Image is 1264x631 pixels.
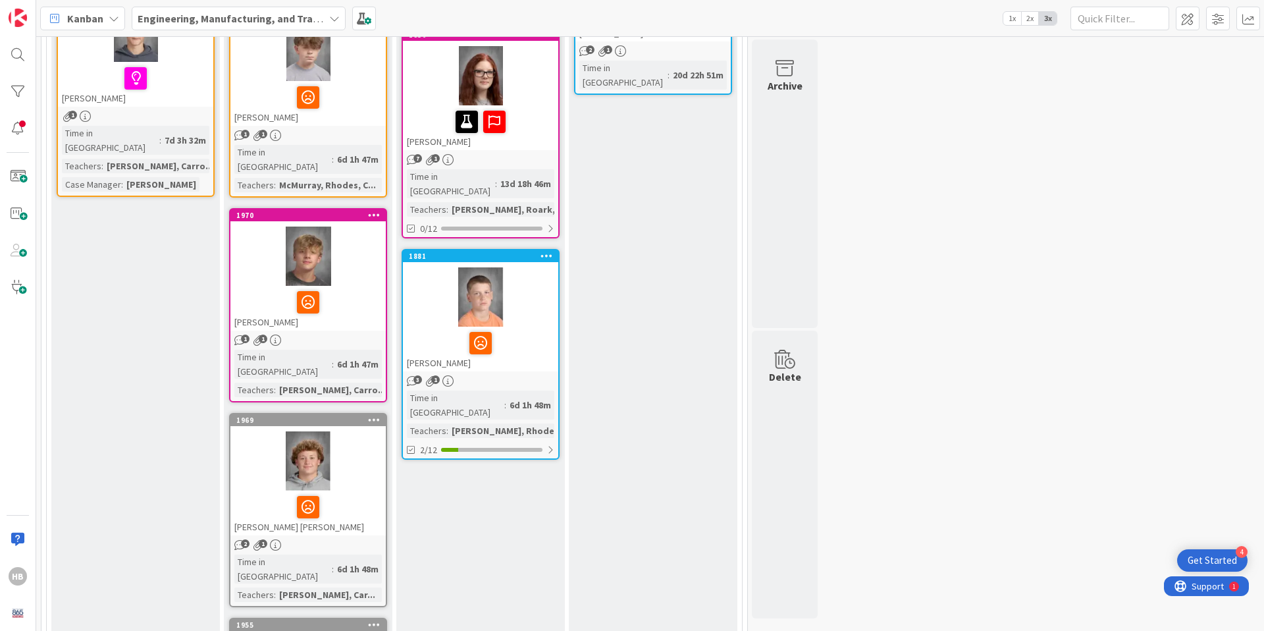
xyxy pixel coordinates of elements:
[407,391,504,420] div: Time in [GEOGRAPHIC_DATA]
[62,159,101,173] div: Teachers
[446,424,448,438] span: :
[407,424,446,438] div: Teachers
[58,62,213,107] div: [PERSON_NAME]
[402,28,560,238] a: 1830[PERSON_NAME]Time in [GEOGRAPHIC_DATA]:13d 18h 46mTeachers:[PERSON_NAME], Roark, Watso...0/12
[159,133,161,148] span: :
[230,619,386,631] div: 1955
[448,202,596,217] div: [PERSON_NAME], Roark, Watso...
[274,178,276,192] span: :
[234,555,332,584] div: Time in [GEOGRAPHIC_DATA]
[241,335,250,343] span: 1
[403,327,558,371] div: [PERSON_NAME]
[230,491,386,535] div: [PERSON_NAME] [PERSON_NAME]
[230,209,386,221] div: 1970
[446,202,448,217] span: :
[332,562,334,576] span: :
[1039,12,1057,25] span: 3x
[259,130,267,138] span: 1
[276,588,379,602] div: [PERSON_NAME], Car...
[403,250,558,262] div: 1881
[409,252,558,261] div: 1881
[420,443,437,457] span: 2/12
[413,375,422,384] span: 3
[121,177,123,192] span: :
[504,398,506,412] span: :
[230,414,386,426] div: 1969
[28,2,60,18] span: Support
[431,154,440,163] span: 1
[230,209,386,331] div: 1970[PERSON_NAME]
[332,357,334,371] span: :
[403,250,558,371] div: 1881[PERSON_NAME]
[230,414,386,535] div: 1969[PERSON_NAME] [PERSON_NAME]
[229,413,387,607] a: 1969[PERSON_NAME] [PERSON_NAME]Time in [GEOGRAPHIC_DATA]:6d 1h 48mTeachers:[PERSON_NAME], Car...
[62,177,121,192] div: Case Manager
[123,177,199,192] div: [PERSON_NAME]
[407,169,495,198] div: Time in [GEOGRAPHIC_DATA]
[403,105,558,150] div: [PERSON_NAME]
[670,68,727,82] div: 20d 22h 51m
[579,61,668,90] div: Time in [GEOGRAPHIC_DATA]
[448,424,594,438] div: [PERSON_NAME], Rhodes, Qual...
[769,369,801,385] div: Delete
[274,588,276,602] span: :
[9,9,27,27] img: Visit kanbanzone.com
[62,126,159,155] div: Time in [GEOGRAPHIC_DATA]
[1236,546,1248,558] div: 4
[403,29,558,150] div: 1830[PERSON_NAME]
[334,562,382,576] div: 6d 1h 48m
[236,416,386,425] div: 1969
[276,383,389,397] div: [PERSON_NAME], Carro...
[497,177,554,191] div: 13d 18h 46m
[236,620,386,630] div: 1955
[9,604,27,622] img: avatar
[234,383,274,397] div: Teachers
[230,5,386,126] div: [PERSON_NAME]
[68,5,72,16] div: 1
[161,133,209,148] div: 7d 3h 32m
[402,249,560,460] a: 1881[PERSON_NAME]Time in [GEOGRAPHIC_DATA]:6d 1h 48mTeachers:[PERSON_NAME], Rhodes, Qual...2/12
[1070,7,1169,30] input: Quick Filter...
[1188,554,1237,567] div: Get Started
[768,78,803,94] div: Archive
[229,3,387,198] a: [PERSON_NAME]Time in [GEOGRAPHIC_DATA]:6d 1h 47mTeachers:McMurray, Rhodes, C...
[103,159,217,173] div: [PERSON_NAME], Carro...
[234,145,332,174] div: Time in [GEOGRAPHIC_DATA]
[230,286,386,331] div: [PERSON_NAME]
[67,11,103,26] span: Kanban
[229,208,387,402] a: 1970[PERSON_NAME]Time in [GEOGRAPHIC_DATA]:6d 1h 47mTeachers:[PERSON_NAME], Carro...
[586,45,594,54] span: 2
[230,81,386,126] div: [PERSON_NAME]
[234,588,274,602] div: Teachers
[274,383,276,397] span: :
[9,567,27,586] div: HB
[1003,12,1021,25] span: 1x
[407,202,446,217] div: Teachers
[276,178,379,192] div: McMurray, Rhodes, C...
[138,12,371,25] b: Engineering, Manufacturing, and Transportation
[68,111,77,119] span: 1
[241,130,250,138] span: 1
[234,350,332,379] div: Time in [GEOGRAPHIC_DATA]
[332,152,334,167] span: :
[334,152,382,167] div: 6d 1h 47m
[1021,12,1039,25] span: 2x
[506,398,554,412] div: 6d 1h 48m
[668,68,670,82] span: :
[495,177,497,191] span: :
[1177,549,1248,572] div: Open Get Started checklist, remaining modules: 4
[101,159,103,173] span: :
[420,222,437,236] span: 0/12
[604,45,612,54] span: 1
[234,178,274,192] div: Teachers
[334,357,382,371] div: 6d 1h 47m
[259,539,267,548] span: 1
[241,539,250,548] span: 2
[236,211,386,220] div: 1970
[413,154,422,163] span: 7
[431,375,440,384] span: 1
[259,335,267,343] span: 1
